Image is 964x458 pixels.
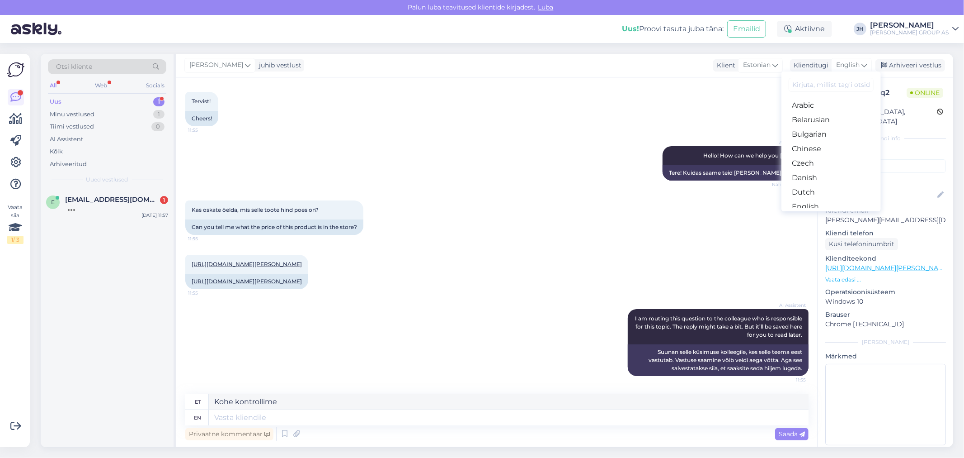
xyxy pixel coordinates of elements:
[153,97,165,106] div: 1
[144,80,166,91] div: Socials
[825,320,946,329] p: Chrome [TECHNICAL_ID]
[825,287,946,297] p: Operatsioonisüsteem
[825,238,898,250] div: Küsi telefoninumbrit
[790,61,828,70] div: Klienditugi
[777,21,832,37] div: Aktiivne
[703,152,802,159] span: Hello! How can we help you [DATE]?
[192,98,211,105] span: Tervist!
[48,80,58,91] div: All
[56,62,92,72] span: Otsi kliente
[192,206,319,213] span: Kas oskate öelda, mis selle toote hind poes on?
[825,159,946,173] input: Lisa tag
[185,111,218,126] div: Cheers!
[828,107,937,126] div: [GEOGRAPHIC_DATA], [GEOGRAPHIC_DATA]
[781,185,881,200] a: Dutch
[153,110,165,119] div: 1
[781,142,881,156] a: Chinese
[51,199,55,205] span: e
[94,80,109,91] div: Web
[789,78,874,92] input: Kirjuta, millist tag'i otsid
[151,122,165,131] div: 0
[781,113,881,127] a: Belarusian
[772,181,806,188] span: Nähtud ✓ 11:55
[50,110,94,119] div: Minu vestlused
[781,171,881,185] a: Danish
[194,410,202,425] div: en
[185,219,363,235] div: Can you tell me what the price of this product is in the store?
[50,160,87,169] div: Arhiveeritud
[65,196,159,204] span: ene.pormann@gmail.com
[195,394,201,410] div: et
[192,261,302,267] a: [URL][DOMAIN_NAME][PERSON_NAME]
[772,302,806,309] span: AI Assistent
[772,139,806,146] span: AI Assistent
[826,190,936,200] input: Lisa nimi
[7,203,24,244] div: Vaata siia
[825,352,946,361] p: Märkmed
[825,206,946,215] p: Kliendi email
[779,430,805,438] span: Saada
[50,97,61,106] div: Uus
[870,22,959,36] a: [PERSON_NAME][PERSON_NAME] GROUP AS
[870,29,949,36] div: [PERSON_NAME] GROUP AS
[825,338,946,346] div: [PERSON_NAME]
[255,61,301,70] div: juhib vestlust
[825,177,946,186] p: Kliendi nimi
[209,394,809,410] textarea: Kohe kontrollime
[141,212,168,219] div: [DATE] 11:57
[781,200,881,214] a: English
[825,310,946,320] p: Brauser
[536,3,556,11] span: Luba
[825,276,946,284] p: Vaata edasi ...
[825,148,946,157] p: Kliendi tag'id
[825,264,950,272] a: [URL][DOMAIN_NAME][PERSON_NAME]
[7,61,24,78] img: Askly Logo
[743,60,771,70] span: Estonian
[781,98,881,113] a: Arabic
[875,59,945,72] div: Arhiveeri vestlus
[836,60,860,70] span: English
[188,235,222,242] span: 11:55
[160,196,168,204] div: 1
[825,134,946,143] div: Kliendi info
[622,24,724,34] div: Proovi tasuta juba täna:
[713,61,735,70] div: Klient
[727,20,766,38] button: Emailid
[825,254,946,263] p: Klienditeekond
[192,278,302,285] a: [URL][DOMAIN_NAME][PERSON_NAME]
[870,22,949,29] div: [PERSON_NAME]
[189,60,243,70] span: [PERSON_NAME]
[7,236,24,244] div: 1 / 3
[50,135,83,144] div: AI Assistent
[825,229,946,238] p: Kliendi telefon
[825,215,946,225] p: [PERSON_NAME][EMAIL_ADDRESS][DOMAIN_NAME]
[854,23,866,35] div: JH
[188,127,222,134] span: 11:55
[781,156,881,171] a: Czech
[907,88,943,98] span: Online
[825,297,946,306] p: Windows 10
[663,165,809,181] div: Tere! Kuidas saame teid [PERSON_NAME] aidata?
[635,315,804,338] span: I am routing this question to the colleague who is responsible for this topic. The reply might ta...
[185,428,273,440] div: Privaatne kommentaar
[772,377,806,383] span: 11:55
[50,122,94,131] div: Tiimi vestlused
[188,290,222,296] span: 11:55
[50,147,63,156] div: Kõik
[86,176,128,184] span: Uued vestlused
[622,24,639,33] b: Uus!
[628,344,809,376] div: Suunan selle küsimuse kolleegile, kes selle teema eest vastutab. Vastuse saamine võib veidi aega ...
[781,127,881,142] a: Bulgarian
